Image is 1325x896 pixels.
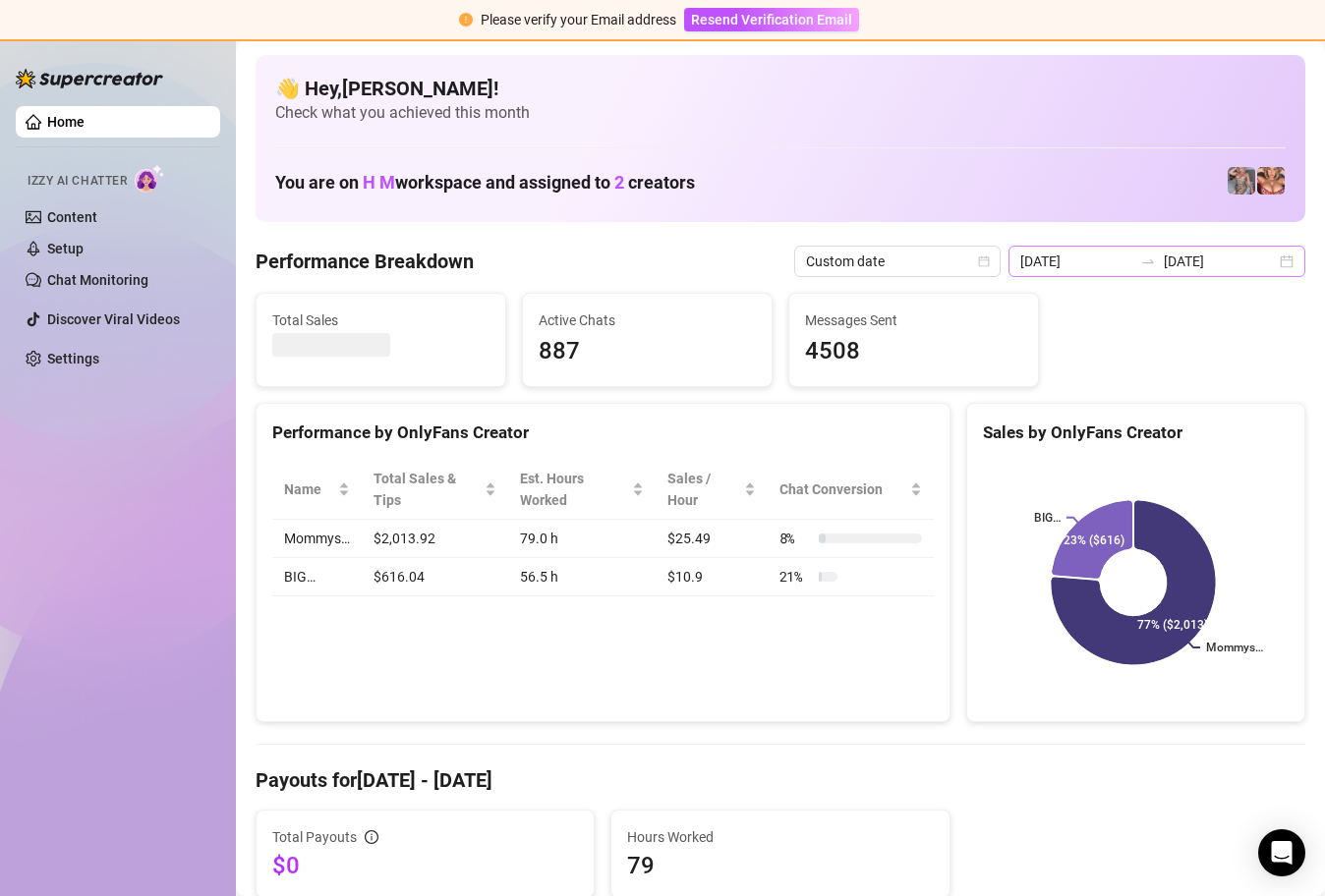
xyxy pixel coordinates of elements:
[779,566,811,588] span: 21 %
[374,468,481,511] span: Total Sales & Tips
[1257,167,1285,195] img: pennylondon
[28,172,127,191] span: Izzy AI Chatter
[656,520,768,558] td: $25.49
[684,8,859,31] button: Resend Verification Email
[1206,642,1263,655] text: Mommys…
[272,850,578,881] span: $0
[779,478,906,500] span: Chat Conversion
[656,460,768,520] th: Sales / Hour
[508,558,656,596] td: 56.5 h
[256,248,474,275] h4: Performance Breakdown
[47,351,99,366] a: Settings
[614,172,624,193] span: 2
[1140,253,1156,269] span: swap-right
[47,272,148,288] a: Chat Monitoring
[691,12,852,28] span: Resend Verification Email
[806,247,989,276] span: Custom date
[272,420,934,446] div: Performance by OnlyFans Creator
[362,558,508,596] td: $616.04
[539,333,756,370] span: 887
[978,255,990,267] span: calendar
[275,102,1286,124] span: Check what you achieved this month
[284,478,334,500] span: Name
[983,420,1289,446] div: Sales by OnlyFans Creator
[275,75,1286,102] h4: 👋 Hey, [PERSON_NAME] !
[365,830,378,844] span: info-circle
[1020,251,1132,272] input: Start date
[272,826,357,848] span: Total Payouts
[275,172,695,194] h1: You are on workspace and assigned to creators
[1140,253,1156,269] span: to
[47,311,180,327] a: Discover Viral Videos
[539,309,756,331] span: Active Chats
[1164,251,1276,272] input: End date
[656,558,768,596] td: $10.9
[481,9,676,30] div: Please verify your Email address
[272,558,362,596] td: BIG…
[768,460,934,520] th: Chat Conversion
[256,766,1305,794] h4: Payouts for [DATE] - [DATE]
[627,826,933,848] span: Hours Worked
[779,528,811,549] span: 8 %
[47,114,85,130] a: Home
[16,69,163,88] img: logo-BBDzfeDw.svg
[1228,167,1255,195] img: pennylondonvip
[805,309,1022,331] span: Messages Sent
[135,164,165,193] img: AI Chatter
[362,520,508,558] td: $2,013.92
[47,209,97,225] a: Content
[667,468,740,511] span: Sales / Hour
[627,850,933,881] span: 79
[272,520,362,558] td: Mommys…
[1258,829,1305,876] div: Open Intercom Messenger
[47,241,84,256] a: Setup
[1034,511,1061,525] text: BIG…
[272,460,362,520] th: Name
[459,13,473,27] span: exclamation-circle
[508,520,656,558] td: 79.0 h
[363,172,395,193] span: H M
[520,468,628,511] div: Est. Hours Worked
[362,460,508,520] th: Total Sales & Tips
[272,309,490,331] span: Total Sales
[805,333,1022,370] span: 4508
